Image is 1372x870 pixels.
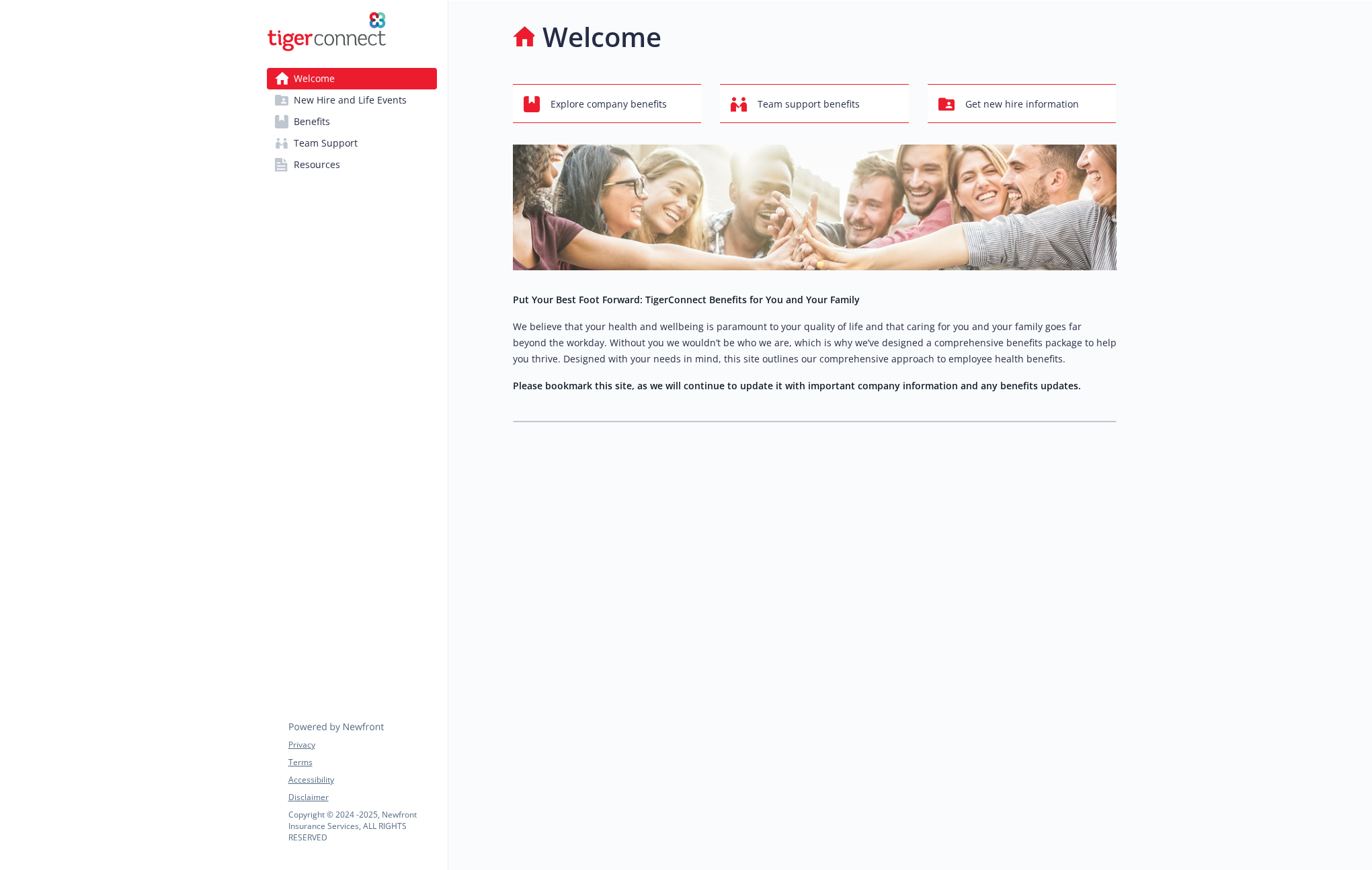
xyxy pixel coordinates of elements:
a: New Hire and Life Events [267,89,437,111]
strong: Please bookmark this site, as we will continue to update it with important company information an... [513,379,1081,392]
button: Get new hire information [928,84,1117,123]
a: Terms [288,756,436,768]
a: Team Support [267,132,437,154]
a: Resources [267,154,437,175]
span: Team support benefits [758,91,860,117]
span: Team Support [294,132,358,154]
a: Welcome [267,68,437,89]
h1: Welcome [542,17,661,57]
span: Get new hire information [965,91,1079,117]
span: Welcome [294,68,335,89]
a: Accessibility [288,774,436,786]
strong: Put Your Best Foot Forward: TigerConnect Benefits for You and Your Family [513,293,860,306]
span: New Hire and Life Events [294,89,407,111]
button: Team support benefits [720,84,909,123]
a: Disclaimer [288,791,436,803]
a: Privacy [288,739,436,751]
button: Explore company benefits [513,84,702,123]
p: We believe that your health and wellbeing is paramount to your quality of life and that caring fo... [513,319,1117,367]
span: Benefits [294,111,330,132]
p: Copyright © 2024 - 2025 , Newfront Insurance Services, ALL RIGHTS RESERVED [288,809,436,843]
img: overview page banner [513,145,1117,270]
span: Explore company benefits [551,91,667,117]
span: Resources [294,154,340,175]
a: Benefits [267,111,437,132]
